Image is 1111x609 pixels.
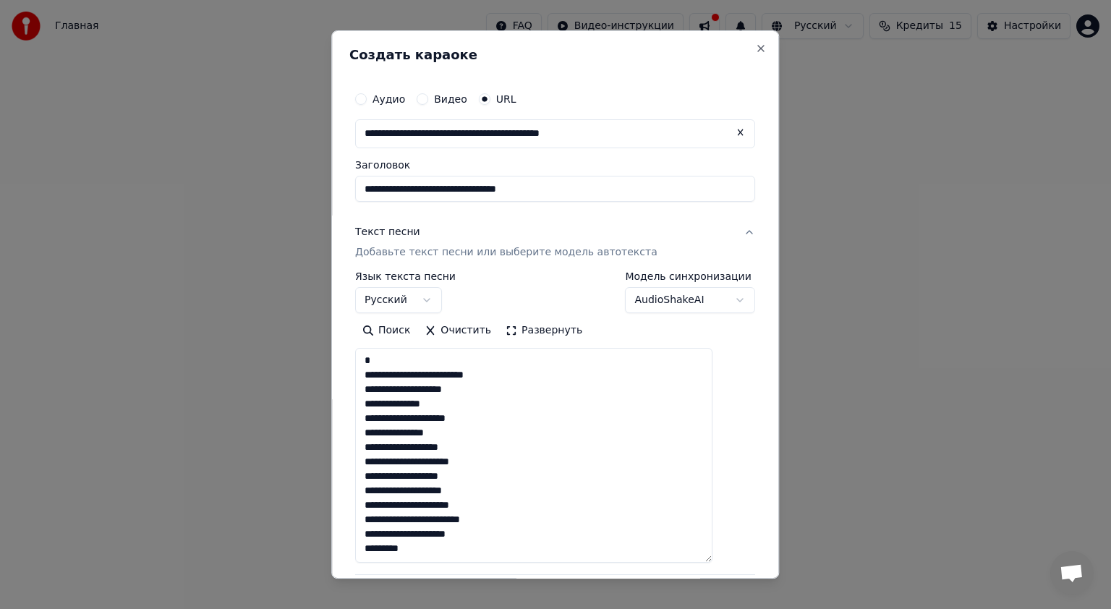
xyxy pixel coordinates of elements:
div: Текст песни [355,225,420,239]
label: Аудио [373,94,405,104]
label: Язык текста песни [355,271,456,281]
label: Модель синхронизации [626,271,756,281]
label: URL [496,94,516,104]
button: Развернуть [498,319,589,342]
div: Текст песниДобавьте текст песни или выберите модель автотекста [355,271,755,574]
button: Поиск [355,319,417,342]
label: Заголовок [355,160,755,170]
label: Видео [434,94,467,104]
h2: Создать караоке [349,48,761,61]
button: Текст песниДобавьте текст песни или выберите модель автотекста [355,213,755,271]
button: Очистить [418,319,499,342]
p: Добавьте текст песни или выберите модель автотекста [355,245,657,260]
